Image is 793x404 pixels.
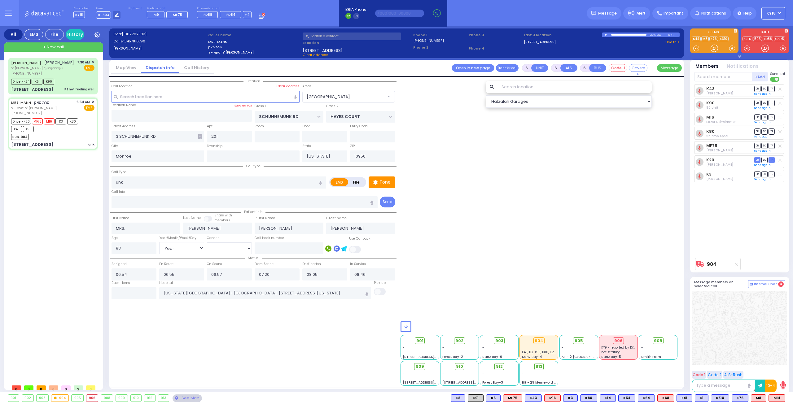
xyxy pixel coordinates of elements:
[706,101,715,105] a: K90
[754,114,760,120] span: DR
[77,100,90,104] span: 6:54 AM
[761,128,768,134] span: SO
[374,280,386,285] label: Pick up
[375,10,424,17] input: (000)000-00000
[503,394,522,402] div: ALS
[754,143,760,149] span: DR
[241,210,265,214] span: Patient info
[4,29,23,40] div: All
[754,135,771,138] a: Send again
[154,12,159,17] span: M9
[32,118,43,124] span: MF75
[158,395,169,402] div: 913
[112,124,135,129] label: Street Address
[11,126,22,132] span: K43
[96,7,121,11] label: Lines
[73,7,89,11] label: Dispatcher
[84,65,94,71] span: EMS
[403,371,405,376] span: -
[23,126,34,132] span: K90
[24,9,66,17] img: Logo
[655,31,656,38] div: /
[754,128,760,134] span: DR
[112,91,300,102] input: Search location here
[706,148,733,153] span: Abraham Berger
[451,394,465,402] div: K8
[51,395,69,402] div: 904
[668,33,680,37] div: K-18
[204,12,212,17] span: FD88
[8,395,19,402] div: 901
[638,394,655,402] div: BLS
[618,394,635,402] div: BLS
[563,394,578,402] div: BLS
[656,31,662,38] div: 0:33
[522,371,524,376] span: -
[345,7,366,12] span: BRIA Phone
[11,111,42,115] span: [PHONE_NUMBER]
[214,218,230,223] span: members
[442,376,444,380] span: -
[763,37,773,41] a: FD88
[575,338,583,344] span: 905
[159,287,371,299] input: Search hospital
[544,394,561,402] div: ALS
[707,371,722,379] button: Code 2
[706,176,733,181] span: Shlomo Schvimmer
[709,37,718,41] a: K76
[112,216,129,221] label: First Name
[650,31,655,38] div: 0:00
[665,40,680,45] a: Use this
[277,84,300,89] label: Clear address
[37,395,48,402] div: 903
[214,213,232,218] small: Share with
[601,354,621,359] span: Sanz Bay-5
[770,76,780,82] label: Turn off text
[416,338,423,344] span: 901
[531,64,548,72] button: UNIT
[754,92,771,96] a: Send again
[769,114,775,120] span: TR
[732,394,748,402] div: BLS
[641,345,643,350] span: -
[207,262,222,267] label: On Scene
[208,45,301,50] label: מרת מאנן
[11,106,57,111] span: ר' ליפא - ר' [PERSON_NAME]
[11,141,54,148] div: [STREET_ADDRESS]
[86,385,95,390] span: 0
[589,64,606,72] button: BUS
[113,32,206,37] label: Cad:
[761,7,785,20] button: KY18
[88,142,94,147] div: unk
[302,124,310,129] label: Floor
[112,189,125,194] label: Call Info
[67,118,78,124] span: K80
[503,394,522,402] div: MF75
[706,134,728,138] span: Shlomo Appel
[637,11,646,16] span: Alert
[348,178,365,186] label: Fire
[207,236,219,241] label: Gender
[761,143,768,149] span: SO
[754,120,771,124] a: Send again
[403,350,405,354] span: -
[761,157,768,163] span: SO
[754,86,760,92] span: DR
[706,158,714,162] a: K20
[692,371,706,379] button: Code 1
[657,64,682,72] button: Message
[706,105,718,110] span: 90 Unit
[379,179,391,185] p: Tone
[761,86,768,92] span: SO
[255,262,274,267] label: From Scene
[752,72,768,81] button: +Add
[482,354,502,359] span: Sanz Bay-6
[159,236,204,241] div: Year/Month/Week/Day
[326,216,347,221] label: P Last Name
[45,29,64,40] div: Fire
[112,84,133,89] label: Call Location
[122,32,147,37] span: [1002202503]
[61,385,71,390] span: 0
[706,91,733,96] span: Moshe Hirsch Brach
[403,380,461,385] span: [STREET_ADDRESS][PERSON_NAME]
